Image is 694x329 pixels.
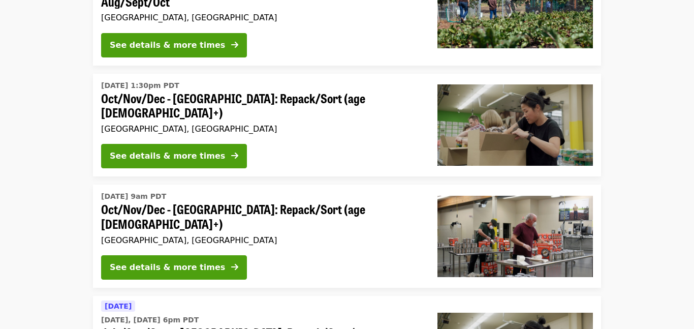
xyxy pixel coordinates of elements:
[105,302,132,310] span: [DATE]
[101,235,421,245] div: [GEOGRAPHIC_DATA], [GEOGRAPHIC_DATA]
[101,13,421,22] div: [GEOGRAPHIC_DATA], [GEOGRAPHIC_DATA]
[101,33,247,57] button: See details & more times
[437,84,593,166] img: Oct/Nov/Dec - Portland: Repack/Sort (age 8+) organized by Oregon Food Bank
[101,80,179,91] time: [DATE] 1:30pm PDT
[110,39,225,51] div: See details & more times
[93,185,601,288] a: See details for "Oct/Nov/Dec - Portland: Repack/Sort (age 16+)"
[110,150,225,162] div: See details & more times
[231,262,238,272] i: arrow-right icon
[101,124,421,134] div: [GEOGRAPHIC_DATA], [GEOGRAPHIC_DATA]
[231,151,238,161] i: arrow-right icon
[101,91,421,121] span: Oct/Nov/Dec - [GEOGRAPHIC_DATA]: Repack/Sort (age [DEMOGRAPHIC_DATA]+)
[101,202,421,231] span: Oct/Nov/Dec - [GEOGRAPHIC_DATA]: Repack/Sort (age [DEMOGRAPHIC_DATA]+)
[437,196,593,277] img: Oct/Nov/Dec - Portland: Repack/Sort (age 16+) organized by Oregon Food Bank
[110,261,225,274] div: See details & more times
[101,191,166,202] time: [DATE] 9am PDT
[231,40,238,50] i: arrow-right icon
[93,74,601,177] a: See details for "Oct/Nov/Dec - Portland: Repack/Sort (age 8+)"
[101,255,247,280] button: See details & more times
[101,144,247,168] button: See details & more times
[101,315,199,325] time: [DATE], [DATE] 6pm PDT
